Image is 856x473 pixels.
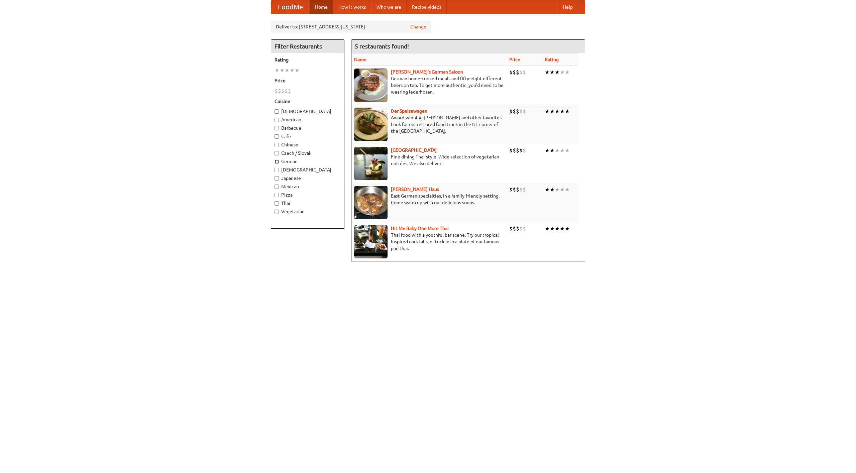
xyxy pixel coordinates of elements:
li: ★ [565,108,570,115]
li: $ [275,87,278,95]
li: ★ [555,147,560,154]
li: ★ [550,225,555,232]
li: $ [513,147,516,154]
li: $ [523,147,526,154]
li: $ [509,225,513,232]
input: Czech / Slovak [275,151,279,155]
h5: Cuisine [275,98,341,105]
li: $ [516,225,519,232]
li: $ [519,147,523,154]
label: Chinese [275,141,341,148]
input: German [275,159,279,164]
li: ★ [550,108,555,115]
a: [PERSON_NAME]'s German Saloon [391,69,463,75]
label: Thai [275,200,341,207]
li: $ [519,108,523,115]
label: Pizza [275,192,341,198]
li: $ [281,87,285,95]
label: Vegetarian [275,208,341,215]
li: $ [513,108,516,115]
a: [GEOGRAPHIC_DATA] [391,147,437,153]
li: ★ [290,67,295,74]
li: $ [509,186,513,193]
a: Recipe videos [407,0,447,14]
li: $ [523,225,526,232]
input: Chinese [275,143,279,147]
label: American [275,116,341,123]
input: American [275,118,279,122]
img: babythai.jpg [354,225,388,258]
li: ★ [555,225,560,232]
li: $ [288,87,291,95]
img: kohlhaus.jpg [354,186,388,219]
li: ★ [555,108,560,115]
li: ★ [565,147,570,154]
li: ★ [285,67,290,74]
li: $ [523,108,526,115]
p: Award-winning [PERSON_NAME] and other favorites. Look for our restored food truck in the NE corne... [354,114,504,134]
img: speisewagen.jpg [354,108,388,141]
label: Japanese [275,175,341,182]
a: Who we are [371,0,407,14]
li: $ [278,87,281,95]
li: $ [519,69,523,76]
li: ★ [550,147,555,154]
a: Change [410,23,426,30]
div: Deliver to: [STREET_ADDRESS][US_STATE] [271,21,431,33]
li: $ [509,147,513,154]
li: $ [509,108,513,115]
li: ★ [560,186,565,193]
li: $ [516,147,519,154]
input: Cafe [275,134,279,139]
li: $ [516,69,519,76]
input: Vegetarian [275,210,279,214]
p: Fine dining Thai-style. Wide selection of vegetarian entrées. We also deliver. [354,153,504,167]
h5: Rating [275,56,341,63]
a: [PERSON_NAME] Haus [391,187,439,192]
li: $ [509,69,513,76]
a: Price [509,57,520,62]
b: Hit Me Baby One More Thai [391,226,449,231]
label: German [275,158,341,165]
li: $ [285,87,288,95]
label: Cafe [275,133,341,140]
li: ★ [545,108,550,115]
input: [DEMOGRAPHIC_DATA] [275,109,279,114]
li: $ [519,225,523,232]
li: $ [513,69,516,76]
li: ★ [275,67,280,74]
h4: Filter Restaurants [271,40,344,53]
p: German home-cooked meals and fifty-eight different beers on tap. To get more authentic, you'd nee... [354,75,504,95]
a: Home [310,0,333,14]
li: ★ [560,147,565,154]
li: $ [516,108,519,115]
li: ★ [545,147,550,154]
li: ★ [555,186,560,193]
li: ★ [280,67,285,74]
li: $ [523,186,526,193]
input: Thai [275,201,279,206]
li: ★ [545,225,550,232]
li: ★ [565,69,570,76]
li: $ [513,225,516,232]
ng-pluralize: 5 restaurants found! [355,43,409,49]
li: ★ [295,67,300,74]
li: ★ [565,186,570,193]
input: [DEMOGRAPHIC_DATA] [275,168,279,172]
li: ★ [550,69,555,76]
label: Mexican [275,183,341,190]
a: Help [557,0,578,14]
a: FoodMe [271,0,310,14]
label: Czech / Slovak [275,150,341,156]
li: ★ [560,225,565,232]
a: Der Speisewagen [391,108,427,114]
li: ★ [555,69,560,76]
li: ★ [560,69,565,76]
li: $ [523,69,526,76]
h5: Price [275,77,341,84]
p: East German specialties, in a family-friendly setting. Come warm up with our delicious soups. [354,193,504,206]
p: Thai food with a youthful bar scene. Try our tropical inspired cocktails, or tuck into a plate of... [354,232,504,252]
